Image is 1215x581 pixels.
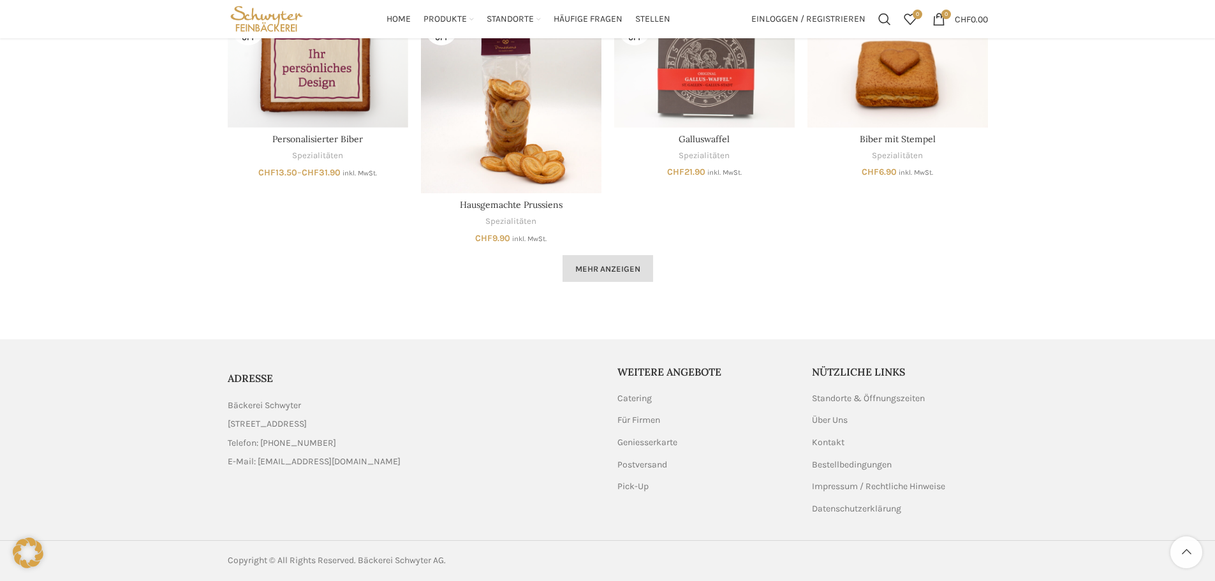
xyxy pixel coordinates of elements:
small: inkl. MwSt. [512,235,547,243]
a: Pick-Up [617,480,650,493]
div: 3 / 13 [608,7,801,177]
a: Spezialitäten [485,216,536,228]
div: Meine Wunschliste [897,6,923,32]
a: Kontakt [812,436,846,449]
a: Biber mit Stempel [807,7,988,128]
a: Postversand [617,459,668,471]
small: inkl. MwSt. [707,168,742,177]
span: [STREET_ADDRESS] [228,417,307,431]
div: 4 / 13 [801,7,994,177]
div: 1 / 13 [221,7,415,177]
span: Bäckerei Schwyter [228,399,301,413]
a: Für Firmen [617,414,661,427]
a: Hausgemachte Prussiens [460,199,563,210]
span: CHF [302,167,319,178]
small: inkl. MwSt. [899,168,933,177]
bdi: 21.90 [667,166,705,177]
span: CHF [475,233,492,244]
a: Standorte [487,6,541,32]
bdi: 0.00 [955,13,988,24]
a: Galluswaffel [679,133,730,145]
div: Main navigation [312,6,744,32]
a: Biber mit Stempel [860,133,936,145]
a: Home [387,6,411,32]
bdi: 9.90 [475,233,510,244]
a: Scroll to top button [1170,536,1202,568]
a: Personalisierter Biber [272,133,363,145]
a: Stellen [635,6,670,32]
span: Mehr anzeigen [575,264,640,274]
a: Impressum / Rechtliche Hinweise [812,480,946,493]
a: Mehr anzeigen [563,255,653,282]
a: Site logo [228,13,306,24]
a: Über Uns [812,414,849,427]
small: inkl. MwSt. [342,169,377,177]
span: CHF [258,167,276,178]
a: Geniesserkarte [617,436,679,449]
a: Spezialitäten [679,150,730,162]
a: Einloggen / Registrieren [745,6,872,32]
a: Standorte & Öffnungszeiten [812,392,926,405]
div: 2 / 13 [415,7,608,242]
a: Produkte [423,6,474,32]
h5: Nützliche Links [812,365,988,379]
a: Datenschutzerklärung [812,503,902,515]
a: Spezialitäten [872,150,923,162]
span: CHF [667,166,684,177]
a: Häufige Fragen [554,6,622,32]
div: Copyright © All Rights Reserved. Bäckerei Schwyter AG. [228,554,601,568]
span: CHF [955,13,971,24]
span: Standorte [487,13,534,26]
span: Home [387,13,411,26]
a: 0 CHF0.00 [926,6,994,32]
bdi: 13.50 [258,167,297,178]
span: Produkte [423,13,467,26]
a: Catering [617,392,653,405]
span: E-Mail: [EMAIL_ADDRESS][DOMAIN_NAME] [228,455,401,469]
bdi: 6.90 [862,166,897,177]
a: 0 [897,6,923,32]
h5: Weitere Angebote [617,365,793,379]
span: ADRESSE [228,372,273,385]
a: Personalisierter Biber [228,7,408,128]
a: Galluswaffel [614,7,795,128]
a: Spezialitäten [292,150,343,162]
span: Einloggen / Registrieren [751,15,865,24]
span: – [228,166,408,179]
span: CHF [862,166,879,177]
span: Stellen [635,13,670,26]
a: Suchen [872,6,897,32]
span: Häufige Fragen [554,13,622,26]
a: Bestellbedingungen [812,459,893,471]
a: List item link [228,436,598,450]
bdi: 31.90 [302,167,341,178]
span: 0 [913,10,922,19]
a: Hausgemachte Prussiens [421,7,601,193]
span: 0 [941,10,951,19]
